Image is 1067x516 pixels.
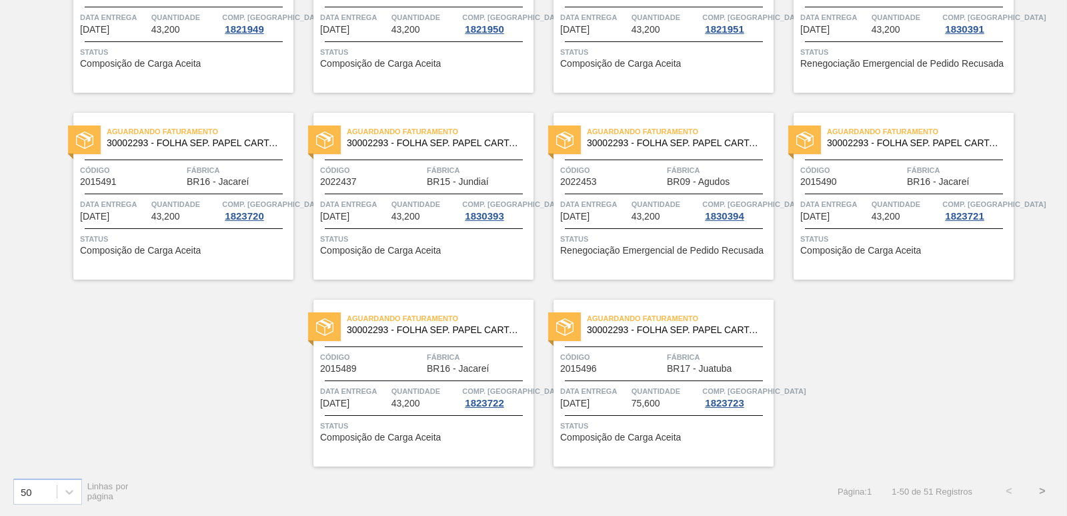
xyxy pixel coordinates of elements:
a: Comp. [GEOGRAPHIC_DATA]1830393 [462,198,530,222]
span: Comp. Carga [942,11,1046,24]
span: Fábrica [667,350,770,364]
a: Comp. [GEOGRAPHIC_DATA]1823721 [942,198,1010,222]
div: 50 [21,486,32,497]
span: BR16 - Jacareí [187,177,249,187]
span: Comp. Carga [222,198,325,211]
span: Data entrega [560,11,628,24]
span: 13/10/2025 [80,25,109,35]
span: Comp. Carga [462,384,566,398]
span: 27/10/2025 [560,399,590,409]
span: Comp. Carga [222,11,325,24]
span: Quantidade [872,11,940,24]
span: 30002293 - FOLHA SEP. PAPEL CARTAO 1200x1000M 350g [107,138,283,148]
span: Status [80,45,290,59]
span: Quantidade [391,384,459,398]
span: Status [560,232,770,246]
span: 75,600 [632,399,660,409]
span: Aguardando Faturamento [827,125,1014,138]
span: Status [320,45,530,59]
span: Quantidade [151,11,219,24]
span: Página : 1 [838,487,872,497]
span: 43,200 [632,25,660,35]
span: Data entrega [80,11,148,24]
span: Quantidade [632,384,700,398]
span: Status [560,419,770,433]
span: 24/10/2025 [320,399,349,409]
div: 1821949 [222,24,266,35]
span: Composição de Carga Aceita [80,59,201,69]
span: Renegociação Emergencial de Pedido Recusada [800,59,1004,69]
span: 2015491 [80,177,117,187]
span: Composição de Carga Aceita [80,246,201,256]
a: statusAguardando Faturamento30002293 - FOLHA SEP. PAPEL CARTAO 1200x1000M 350gCódigo2022453Fábric... [533,113,774,280]
span: 20/10/2025 [80,212,109,222]
div: 1823722 [462,398,506,409]
span: Código [560,350,664,364]
div: 1823723 [702,398,746,409]
button: < [992,475,1026,508]
span: Comp. Carga [942,198,1046,211]
span: Comp. Carga [462,198,566,211]
span: 15/10/2025 [320,25,349,35]
span: 30002293 - FOLHA SEP. PAPEL CARTAO 1200x1000M 350g [827,138,1003,148]
a: statusAguardando Faturamento30002293 - FOLHA SEP. PAPEL CARTAO 1200x1000M 350gCódigo2015491Fábric... [53,113,293,280]
div: 1823721 [942,211,986,222]
span: BR09 - Agudos [667,177,730,187]
span: Data entrega [560,198,628,211]
span: Quantidade [391,11,459,24]
span: 43,200 [632,212,660,222]
span: 30002293 - FOLHA SEP. PAPEL CARTAO 1200x1000M 350g [587,325,763,335]
span: 20/10/2025 [560,212,590,222]
img: status [796,132,814,149]
img: status [76,132,93,149]
div: 1830391 [942,24,986,35]
a: statusAguardando Faturamento30002293 - FOLHA SEP. PAPEL CARTAO 1200x1000M 350gCódigo2015490Fábric... [774,113,1014,280]
span: Quantidade [872,198,940,211]
span: 43,200 [872,25,900,35]
a: Comp. [GEOGRAPHIC_DATA]1830394 [702,198,770,222]
span: Aguardando Faturamento [587,125,774,138]
a: Comp. [GEOGRAPHIC_DATA]1830391 [942,11,1010,35]
span: BR17 - Juatuba [667,364,732,374]
button: > [1026,475,1059,508]
span: Quantidade [151,198,219,211]
a: Comp. [GEOGRAPHIC_DATA]1821951 [702,11,770,35]
a: statusAguardando Faturamento30002293 - FOLHA SEP. PAPEL CARTAO 1200x1000M 350gCódigo2015496Fábric... [533,300,774,467]
img: status [556,132,574,149]
span: 30002293 - FOLHA SEP. PAPEL CARTAO 1200x1000M 350g [347,325,523,335]
span: Linhas por página [87,481,129,501]
a: Comp. [GEOGRAPHIC_DATA]1821949 [222,11,290,35]
span: Fábrica [427,164,530,177]
span: Status [320,419,530,433]
span: Data entrega [80,198,148,211]
span: Quantidade [632,198,700,211]
span: Data entrega [320,198,388,211]
span: Quantidade [391,198,459,211]
div: 1823720 [222,211,266,222]
span: Quantidade [632,11,700,24]
span: Composição de Carga Aceita [800,246,921,256]
span: 43,200 [151,25,180,35]
span: Data entrega [320,384,388,398]
span: Comp. Carga [702,384,806,398]
span: BR15 - Jundiaí [427,177,489,187]
span: 43,200 [391,399,420,409]
div: 1821950 [462,24,506,35]
span: 30002293 - FOLHA SEP. PAPEL CARTAO 1200x1000M 350g [347,138,523,148]
span: Data entrega [800,198,868,211]
span: Código [80,164,183,177]
span: Código [560,164,664,177]
span: Código [320,350,423,364]
span: 2015489 [320,364,357,374]
span: Código [320,164,423,177]
span: BR16 - Jacareí [427,364,489,374]
span: Comp. Carga [702,11,806,24]
div: 1830394 [702,211,746,222]
span: Fábrica [427,350,530,364]
span: Fábrica [907,164,1010,177]
a: Comp. [GEOGRAPHIC_DATA]1821950 [462,11,530,35]
a: Comp. [GEOGRAPHIC_DATA]1823722 [462,384,530,409]
img: status [316,318,333,336]
span: Data entrega [320,11,388,24]
span: Data entrega [800,11,868,24]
